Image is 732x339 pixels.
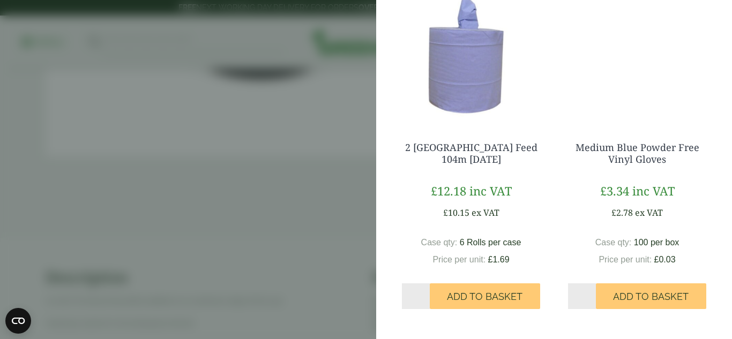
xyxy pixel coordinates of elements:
[595,238,632,247] span: Case qty:
[443,207,469,219] bdi: 10.15
[431,183,437,199] span: £
[654,255,676,264] bdi: 0.03
[654,255,659,264] span: £
[405,141,537,165] a: 2 [GEOGRAPHIC_DATA] Feed 104m [DATE]
[443,207,448,219] span: £
[472,207,499,219] span: ex VAT
[613,291,689,303] span: Add to Basket
[421,238,458,247] span: Case qty:
[432,255,485,264] span: Price per unit:
[469,183,512,199] span: inc VAT
[488,255,510,264] bdi: 1.69
[460,238,521,247] span: 6 Rolls per case
[632,183,675,199] span: inc VAT
[635,207,663,219] span: ex VAT
[599,255,652,264] span: Price per unit:
[430,283,540,309] button: Add to Basket
[5,308,31,334] button: Open CMP widget
[447,291,522,303] span: Add to Basket
[431,183,466,199] bdi: 12.18
[596,283,706,309] button: Add to Basket
[576,141,699,165] a: Medium Blue Powder Free Vinyl Gloves
[600,183,607,199] span: £
[600,183,629,199] bdi: 3.34
[634,238,679,247] span: 100 per box
[611,207,616,219] span: £
[488,255,493,264] span: £
[611,207,633,219] bdi: 2.78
